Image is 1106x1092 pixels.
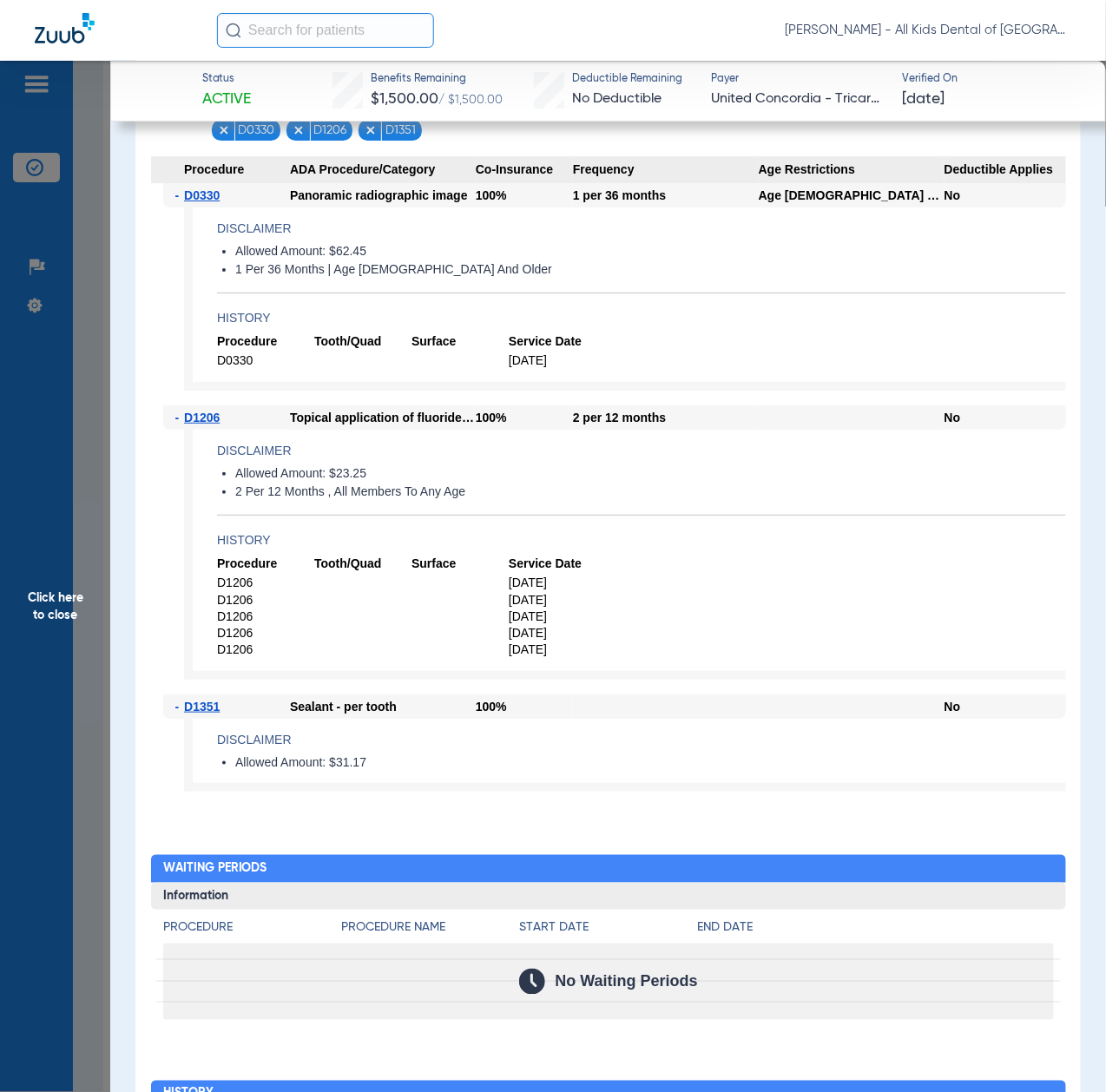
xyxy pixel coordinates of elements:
span: [DATE] [509,608,606,625]
span: Verified On [902,72,1077,88]
span: Service Date [509,333,606,350]
img: x.svg [365,124,377,136]
div: Panoramic radiographic image [290,183,476,207]
span: D0330 [217,352,314,369]
div: Topical application of fluoride varnish [290,405,476,430]
h4: Start Date [519,919,697,937]
app-breakdown-title: Procedure [163,919,341,944]
span: - [175,405,185,430]
li: 1 Per 36 Months | Age [DEMOGRAPHIC_DATA] And Older [235,262,1066,278]
span: Status [202,72,252,88]
span: Age Restrictions [759,156,945,184]
span: Deductible Applies [945,156,1066,184]
h2: Waiting Periods [151,855,1066,883]
li: Allowed Amount: $31.17 [235,755,1066,771]
h4: Procedure Name [341,919,519,937]
span: Active [202,89,252,110]
span: D1206 [217,641,314,658]
li: 2 Per 12 Months , All Members To Any Age [235,484,1066,500]
div: No [945,694,1066,719]
span: No Deductible [572,92,662,106]
span: Surface [411,333,509,350]
span: Payer [711,72,886,88]
div: No [945,183,1066,207]
span: ADA Procedure/Category [290,156,476,184]
img: Calendar [519,969,545,995]
span: $1,500.00 [371,91,438,107]
span: [DATE] [509,592,606,608]
span: Benefits Remaining [371,72,503,88]
app-breakdown-title: End Date [697,919,1054,944]
app-breakdown-title: Procedure Name [341,919,519,944]
span: Tooth/Quad [314,333,411,350]
h3: Information [151,883,1066,911]
span: [DATE] [902,89,945,110]
div: 2 per 12 months [573,405,759,430]
span: D1206 [184,411,220,424]
img: x.svg [218,124,230,136]
span: [DATE] [509,352,606,369]
div: 100% [476,405,573,430]
h4: History [217,531,1066,549]
h4: End Date [697,919,1054,937]
span: Procedure [217,333,314,350]
span: Deductible Remaining [572,72,682,88]
span: [DATE] [509,575,606,591]
span: No Waiting Periods [556,973,698,990]
span: D1206 [217,575,314,591]
div: 1 per 36 months [573,183,759,207]
span: Procedure [151,156,290,184]
span: [DATE] [509,625,606,641]
span: D1351 [385,122,416,139]
span: [PERSON_NAME] - All Kids Dental of [GEOGRAPHIC_DATA] [785,22,1071,39]
span: - [175,183,185,207]
span: - [175,694,185,719]
span: Frequency [573,156,759,184]
span: D1206 [217,592,314,608]
span: D0330 [238,122,274,139]
img: Search Icon [226,23,241,38]
h4: Disclaimer [217,731,1066,749]
iframe: Chat Widget [1019,1009,1106,1092]
div: 100% [476,183,573,207]
span: D1206 [313,122,346,139]
span: [DATE] [509,641,606,658]
li: Allowed Amount: $62.45 [235,244,1066,260]
span: Co-Insurance [476,156,573,184]
h4: Disclaimer [217,442,1066,460]
div: 100% [476,694,573,719]
span: Surface [411,556,509,572]
span: D1206 [217,625,314,641]
span: United Concordia - Tricare Dental Plan [711,89,886,110]
h4: Procedure [163,919,341,937]
span: D1351 [184,700,220,714]
h4: Disclaimer [217,220,1066,238]
div: Sealant - per tooth [290,694,476,719]
li: Allowed Amount: $23.25 [235,466,1066,482]
span: D0330 [184,188,220,202]
div: Age [DEMOGRAPHIC_DATA] and older [759,183,945,207]
input: Search for patients [217,13,434,48]
span: Service Date [509,556,606,572]
div: No [945,405,1066,430]
img: Zuub Logo [35,13,95,43]
img: x.svg [293,124,305,136]
h4: History [217,309,1066,327]
app-breakdown-title: Start Date [519,919,697,944]
span: / $1,500.00 [438,94,503,106]
span: Procedure [217,556,314,572]
span: Tooth/Quad [314,556,411,572]
span: D1206 [217,608,314,625]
